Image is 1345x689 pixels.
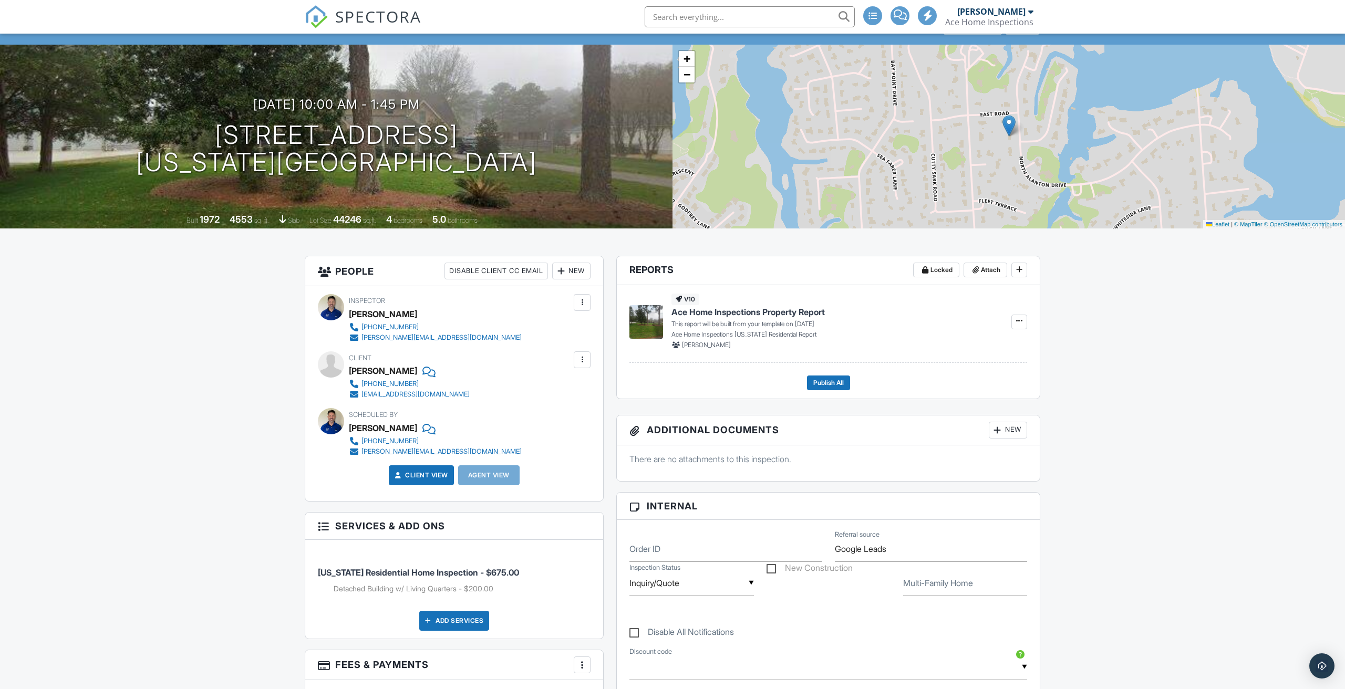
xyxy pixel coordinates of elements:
div: [PERSON_NAME] [349,420,417,436]
div: [EMAIL_ADDRESS][DOMAIN_NAME] [361,390,470,399]
h3: Services & Add ons [305,513,603,540]
a: [PERSON_NAME][EMAIL_ADDRESS][DOMAIN_NAME] [349,446,522,457]
span: Built [187,216,198,224]
img: Marker [1002,115,1016,137]
span: Inspector [349,297,385,305]
label: Inspection Status [629,563,680,572]
div: Open Intercom Messenger [1309,653,1334,678]
a: [PHONE_NUMBER] [349,379,470,389]
span: Client [349,354,371,362]
div: 44246 [333,214,361,225]
div: Ace Home Inspections [945,17,1033,27]
label: New Construction [767,563,853,576]
div: 5.0 [432,214,446,225]
div: [PERSON_NAME][EMAIL_ADDRESS][DOMAIN_NAME] [361,447,522,456]
span: | [1231,221,1233,227]
div: New [989,422,1027,439]
a: © MapTiler [1234,221,1263,227]
h1: [STREET_ADDRESS] [US_STATE][GEOGRAPHIC_DATA] [136,121,537,177]
h3: [DATE] 10:00 am - 1:45 pm [253,97,420,111]
p: There are no attachments to this inspection. [629,453,1027,465]
div: 4553 [230,214,253,225]
li: Service: Virginia Residential Home Inspection [318,548,591,602]
span: bedrooms [394,216,422,224]
span: Scheduled By [349,411,398,419]
a: Zoom out [679,67,695,82]
a: Zoom in [679,51,695,67]
span: [US_STATE] Residential Home Inspection - $675.00 [318,567,519,578]
li: Add on: Detached Building w/ Living Quarters [334,583,591,594]
input: Search everything... [645,6,855,27]
span: + [684,52,690,65]
div: [PERSON_NAME][EMAIL_ADDRESS][DOMAIN_NAME] [361,333,522,342]
img: The Best Home Inspection Software - Spectora [305,5,328,28]
h3: Internal [617,493,1040,520]
a: Client View [392,470,448,481]
div: Add Services [419,611,489,631]
div: 1972 [200,214,220,225]
a: [PERSON_NAME][EMAIL_ADDRESS][DOMAIN_NAME] [349,332,522,343]
div: Client View [944,20,1002,34]
label: Referral source [835,530,880,539]
div: New [552,263,591,279]
div: [PHONE_NUMBER] [361,437,419,445]
span: Lot Size [309,216,332,224]
div: Disable Client CC Email [444,263,548,279]
label: Discount code [629,647,672,656]
div: [PHONE_NUMBER] [361,323,419,331]
div: [PERSON_NAME] [349,306,417,322]
span: slab [288,216,299,224]
span: − [684,68,690,81]
span: bathrooms [448,216,478,224]
input: Multi-Family Home [903,570,1027,596]
label: Disable All Notifications [629,627,734,640]
label: Multi-Family Home [903,577,973,589]
div: [PHONE_NUMBER] [361,380,419,388]
span: SPECTORA [335,5,421,27]
div: [PERSON_NAME] [957,6,1026,17]
div: More [1006,20,1040,34]
a: [PHONE_NUMBER] [349,436,522,446]
a: Leaflet [1206,221,1229,227]
a: © OpenStreetMap contributors [1264,221,1342,227]
label: Order ID [629,543,660,555]
a: [PHONE_NUMBER] [349,322,522,332]
h3: Fees & Payments [305,650,603,680]
div: [PERSON_NAME] [349,363,417,379]
h3: Additional Documents [617,415,1040,445]
div: 4 [386,214,392,225]
h3: People [305,256,603,286]
a: [EMAIL_ADDRESS][DOMAIN_NAME] [349,389,470,400]
a: SPECTORA [305,14,421,36]
span: sq.ft. [363,216,376,224]
span: sq. ft. [254,216,269,224]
